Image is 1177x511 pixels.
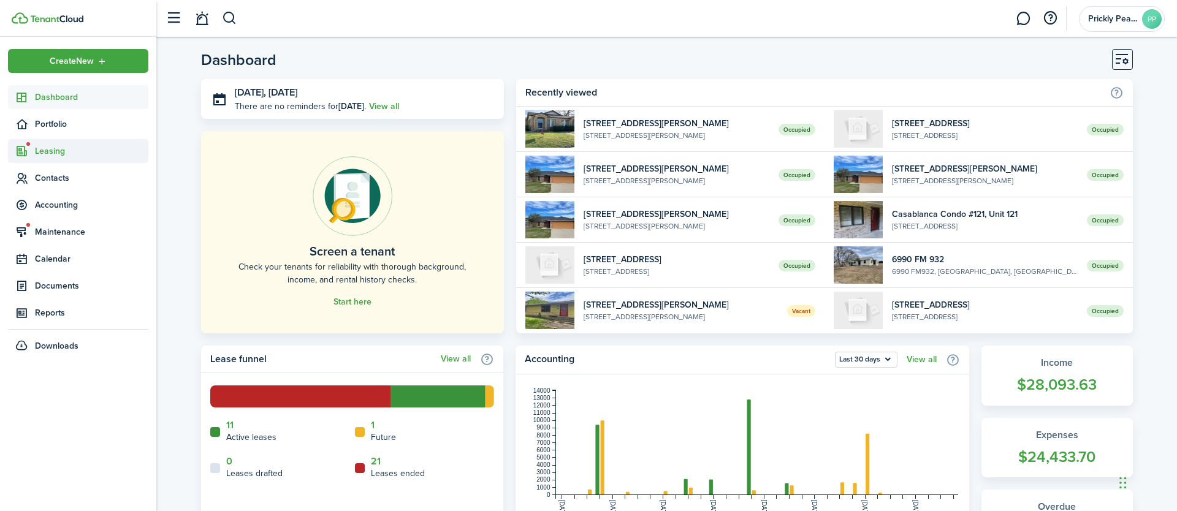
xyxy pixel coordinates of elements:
a: Start here [333,297,371,307]
a: 0 [226,456,232,467]
a: 11 [226,420,234,431]
span: Occupied [1087,305,1124,317]
widget-list-item-description: [STREET_ADDRESS][PERSON_NAME] [584,311,778,322]
span: Occupied [1087,169,1124,181]
span: Leasing [35,145,148,157]
home-widget-title: Lease funnel [210,352,435,366]
tspan: 5000 [536,454,550,461]
widget-list-item-description: [STREET_ADDRESS][PERSON_NAME] [584,175,769,186]
a: View all [907,355,937,365]
widget-stats-count: $28,093.63 [994,373,1121,396]
img: TenantCloud [12,12,28,24]
img: 1 [525,201,574,238]
span: Occupied [779,214,815,226]
button: Open resource center [1040,8,1061,29]
img: 1 [525,156,574,193]
div: Chat Widget [967,379,1177,511]
b: [DATE] [338,100,364,113]
home-widget-title: Future [371,431,396,444]
tspan: 3000 [536,469,550,475]
home-placeholder-description: Check your tenants for reliability with thorough background, income, and rental history checks. [229,260,477,286]
home-placeholder-title: Screen a tenant [310,242,395,260]
widget-list-item-description: [STREET_ADDRESS] [892,311,1078,322]
tspan: 12000 [533,402,550,409]
widget-list-item-title: [STREET_ADDRESS][PERSON_NAME] [584,117,769,130]
tspan: 4000 [536,461,550,468]
home-widget-title: Accounting [525,352,829,368]
a: Reports [8,301,148,325]
span: Occupied [1087,260,1124,271]
home-widget-title: Leases ended [371,467,425,480]
tspan: 9000 [536,424,550,431]
span: Create New [50,57,94,66]
home-widget-title: Recently viewed [525,85,1103,100]
widget-list-item-title: [STREET_ADDRESS][PERSON_NAME] [584,298,778,311]
home-widget-title: Leases drafted [226,467,283,480]
span: Accounting [35,199,148,211]
img: 121 [834,201,883,238]
a: View all [441,354,471,364]
tspan: 7000 [536,439,550,446]
div: Drag [1119,464,1127,501]
a: Notifications [190,3,213,34]
button: Last 30 days [835,352,897,368]
widget-list-item-description: [STREET_ADDRESS][PERSON_NAME] [584,221,769,232]
tspan: 6000 [536,447,550,453]
widget-list-item-title: [STREET_ADDRESS][PERSON_NAME] [892,162,1078,175]
widget-list-item-description: [STREET_ADDRESS] [892,130,1078,141]
widget-stats-title: Income [994,355,1121,370]
img: TenantCloud [30,15,83,23]
img: B [834,110,883,148]
a: Income$28,093.63 [981,346,1133,406]
span: Dashboard [35,91,148,104]
widget-list-item-title: [STREET_ADDRESS][PERSON_NAME] [584,162,769,175]
tspan: 2000 [536,476,550,483]
tspan: 8000 [536,432,550,439]
widget-list-item-title: 6990 FM 932 [892,253,1078,266]
a: View all [369,100,399,113]
tspan: 13000 [533,395,550,401]
button: Open menu [835,352,897,368]
widget-list-item-title: [STREET_ADDRESS] [584,253,769,266]
p: There are no reminders for . [235,100,366,113]
button: Open menu [8,49,148,73]
button: Search [222,8,237,29]
a: Dashboard [8,85,148,109]
a: 1 [371,420,375,431]
img: 1 [525,292,574,329]
header-page-title: Dashboard [201,52,276,67]
home-widget-title: Active leases [226,431,276,444]
span: Occupied [779,124,815,135]
widget-list-item-title: Casablanca Condo #121, Unit 121 [892,208,1078,221]
img: 1 [834,156,883,193]
span: Portfolio [35,118,148,131]
tspan: 1000 [536,484,550,491]
span: Occupied [1087,214,1124,226]
img: Online payments [313,156,392,236]
span: Reports [35,306,148,319]
span: Documents [35,279,148,292]
widget-list-item-title: [STREET_ADDRESS] [892,298,1078,311]
button: Customise [1112,49,1133,70]
span: Occupied [1087,124,1124,135]
widget-list-item-description: 6990 FM932, [GEOGRAPHIC_DATA], [GEOGRAPHIC_DATA], 76538, [GEOGRAPHIC_DATA] [892,266,1078,277]
tspan: 0 [547,491,550,498]
tspan: 10000 [533,417,550,423]
span: Calendar [35,252,148,265]
img: B [525,246,574,284]
tspan: 14000 [533,387,550,394]
button: Open sidebar [162,7,185,30]
avatar-text: PP [1142,9,1162,29]
img: 1 [834,246,883,284]
img: B [834,292,883,329]
img: B [525,110,574,148]
span: Vacant [787,305,815,317]
span: Maintenance [35,225,148,238]
widget-list-item-title: [STREET_ADDRESS][PERSON_NAME] [584,208,769,221]
widget-list-item-description: [STREET_ADDRESS][PERSON_NAME] [892,175,1078,186]
span: Contacts [35,172,148,184]
a: 21 [371,456,381,467]
widget-list-item-description: [STREET_ADDRESS][PERSON_NAME] [584,130,769,141]
widget-list-item-title: [STREET_ADDRESS] [892,117,1078,130]
span: Occupied [779,169,815,181]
